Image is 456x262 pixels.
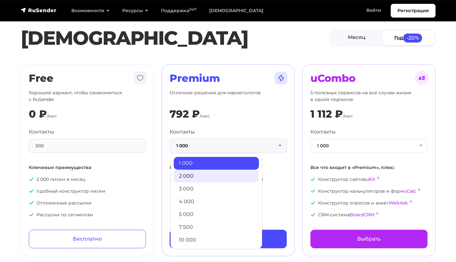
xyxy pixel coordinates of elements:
[170,177,175,182] img: icon-ok.svg
[29,164,146,171] p: Ключевые преимущества
[29,89,146,103] p: Хороший вариант, чтобы ознакомиться с RuSender
[47,113,57,119] span: /мес
[170,200,287,206] p: Помощь с импортом базы
[174,234,259,246] a: 10 000
[310,128,336,136] label: Контакты
[404,188,416,194] a: uCalc
[170,176,287,183] p: Неограниченное количество писем
[310,89,428,103] p: 5 полезных сервисов на все случаи жизни в одной подписке
[310,139,428,153] button: 1 000
[170,153,262,249] ul: 1 000
[310,200,428,206] p: Конструктор опросов и анкет
[170,189,175,194] img: icon-ok.svg
[174,195,259,208] a: 4 000
[29,176,146,183] p: 2 000 писем в месяц
[170,200,175,205] img: icon-ok.svg
[273,70,289,86] img: tarif-premium.svg
[310,200,316,205] img: icon-ok.svg
[174,221,259,234] a: 7 500
[310,189,316,194] img: icon-ok.svg
[170,128,195,136] label: Контакты
[170,72,287,84] h2: Premium
[310,108,343,120] div: 1 112 ₽
[29,200,34,205] img: icon-ok.svg
[170,212,175,217] img: icon-ok.svg
[414,70,429,86] img: tarif-ucombo.svg
[174,157,259,170] a: 1 000
[174,182,259,195] a: 3 000
[29,72,146,84] h2: Free
[170,108,200,120] div: 792 ₽
[65,4,116,17] a: Возможности
[29,128,54,136] label: Контакты
[174,246,259,259] a: 13 000
[170,212,287,218] p: Приоритетная модерация
[155,4,203,17] a: Поддержка24/7
[200,113,210,119] span: /мес
[29,189,34,194] img: icon-ok.svg
[343,113,353,119] span: /мес
[29,212,146,218] p: Рассылки по сегментам
[29,177,34,182] img: icon-ok.svg
[29,230,146,248] a: Бесплатно
[170,230,287,248] a: Выбрать
[389,200,408,206] a: WebAsk
[29,200,146,206] p: Отложенные рассылки
[170,164,287,171] p: Все что входит в «Free», плюс:
[203,4,270,17] a: [DEMOGRAPHIC_DATA]
[174,170,259,182] a: 2 000
[310,176,428,183] p: Конструктор сайтов
[174,208,259,221] a: 5 000
[310,212,428,218] p: CRM-система
[331,31,383,45] a: Месяц
[310,72,428,84] h2: uCombo
[382,31,434,45] a: Год
[170,188,287,195] p: Приоритетная поддержка
[21,7,57,13] img: RuSender
[310,212,316,217] img: icon-ok.svg
[350,212,374,218] a: BoardCRM
[21,27,330,50] h1: [DEMOGRAPHIC_DATA]
[116,4,155,17] a: Ресурсы
[310,188,428,195] p: Конструктор калькуляторов и форм
[29,188,146,195] p: Удобный конструктор писем
[189,7,196,12] sup: 24/7
[403,34,422,42] span: -20%
[310,230,428,248] a: Выбрать
[29,108,47,120] div: 0 ₽
[132,70,148,86] img: tarif-free.svg
[170,89,287,103] p: Отличное решение для маркетологов
[310,164,428,171] p: Все что входит в «Premium», плюс:
[310,177,316,182] img: icon-ok.svg
[391,4,436,18] a: Регистрация
[170,139,287,153] button: 1 000
[360,4,388,17] a: Войти
[366,176,375,182] a: uKit
[29,212,34,217] img: icon-ok.svg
